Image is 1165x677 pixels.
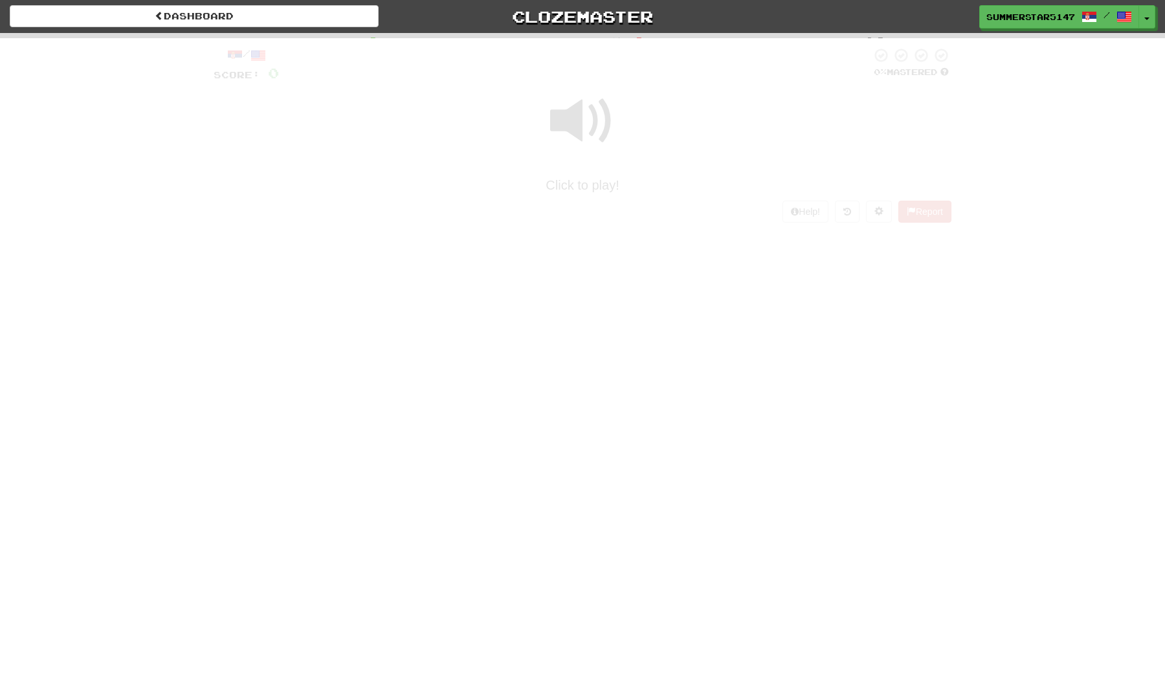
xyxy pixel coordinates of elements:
span: : [841,38,855,49]
a: Dashboard [10,5,379,27]
span: Incorrect [520,36,602,49]
span: 0 [368,34,379,50]
span: / [1104,10,1110,19]
button: Help! [782,201,828,223]
span: Correct [272,36,335,49]
span: 0 [268,65,279,81]
span: 0 [634,34,645,50]
div: / [214,47,279,63]
button: Report [898,201,951,223]
button: Round history (alt+y) [835,201,860,223]
div: Click to play! [214,176,951,195]
div: Mastered [871,67,951,78]
span: 0 % [874,67,887,77]
span: : [344,38,359,49]
span: : [611,38,625,49]
span: 10 [864,34,886,50]
span: SummerStar5147 [986,11,1075,23]
span: Score: [214,69,260,80]
a: Clozemaster [398,5,767,28]
a: SummerStar5147 / [979,5,1139,28]
span: To go [786,36,832,49]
